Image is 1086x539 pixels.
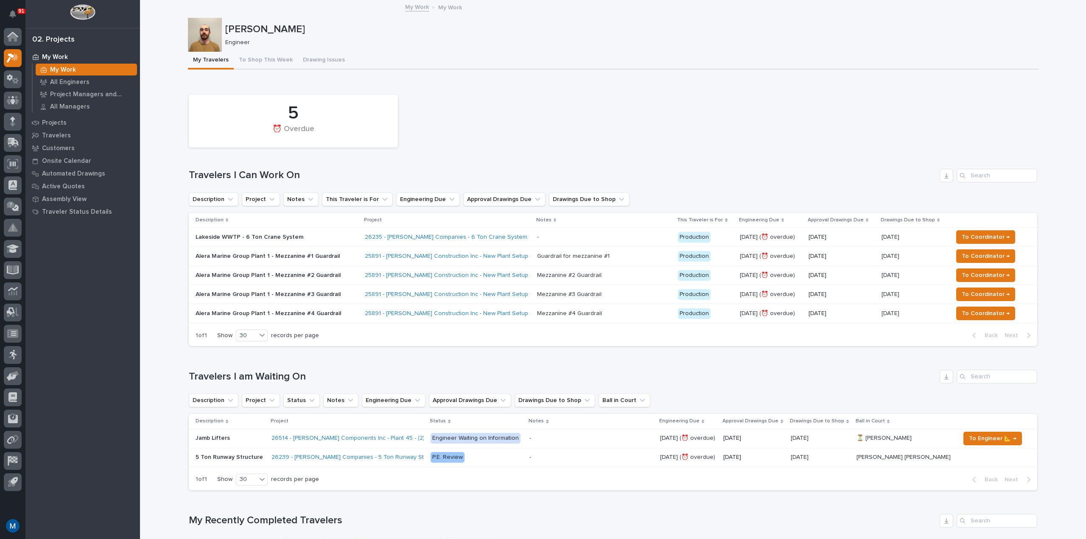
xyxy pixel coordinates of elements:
p: Onsite Calendar [42,157,91,165]
p: Notes [536,215,551,225]
input: Search [957,370,1037,383]
button: Notifications [4,5,22,23]
div: Mezzanine #2 Guardrail [537,272,602,279]
div: 5 [203,103,383,124]
p: [DATE] [882,289,901,298]
div: Mezzanine #4 Guardrail [537,310,602,317]
p: 1 of 1 [189,469,214,490]
p: [DATE] [882,270,901,279]
a: 25891 - [PERSON_NAME] Construction Inc - New Plant Setup - Mezzanine Project [365,291,584,298]
p: [DATE] [791,433,810,442]
button: Drawing Issues [298,52,350,70]
button: Next [1001,476,1037,483]
a: All Engineers [33,76,140,88]
button: Project [242,193,280,206]
tr: 5 Ton Runway Structure5 Ton Runway Structure 26239 - [PERSON_NAME] Companies - 5 Ton Runway Struc... [189,448,1037,467]
p: [DATE] (⏰ overdue) [660,433,717,442]
button: To Engineer 📐 → [963,432,1022,445]
p: [DATE] (⏰ overdue) [740,253,802,260]
a: Travelers [25,129,140,142]
tr: Alera Marine Group Plant 1 - Mezzanine #1 Guardrail25891 - [PERSON_NAME] Construction Inc - New P... [189,247,1037,266]
p: Engineer [225,39,1032,46]
p: Traveler Status Details [42,208,112,216]
div: Engineer Waiting on Information [431,433,521,444]
div: Notifications91 [11,10,22,24]
p: [DATE] (⏰ overdue) [740,310,802,317]
p: [DATE] (⏰ overdue) [660,452,717,461]
a: 25891 - [PERSON_NAME] Construction Inc - New Plant Setup - Mezzanine Project [365,310,584,317]
a: Assembly View [25,193,140,205]
p: Jamb Lifters [196,433,232,442]
p: Lakeside WWTP - 6 Ton Crane System [196,234,344,241]
div: Production [678,251,711,262]
div: ⏰ Overdue [203,125,383,142]
p: [DATE] (⏰ overdue) [740,234,802,241]
button: Status [283,394,320,407]
button: To Coordinator → [956,249,1015,263]
p: [DATE] [809,234,875,241]
p: Drawings Due to Shop [790,416,844,426]
p: Ball in Court [856,416,885,426]
div: Production [678,270,711,281]
button: To Coordinator → [956,288,1015,301]
div: - [529,454,531,461]
tr: Lakeside WWTP - 6 Ton Crane System26235 - [PERSON_NAME] Companies - 6 Ton Crane System - Producti... [189,228,1037,247]
span: To Coordinator → [962,270,1010,280]
div: 30 [236,331,257,340]
p: [DATE] [809,272,875,279]
div: Production [678,308,711,319]
a: Onsite Calendar [25,154,140,167]
span: To Coordinator → [962,232,1010,242]
div: 30 [236,475,257,484]
p: My Work [438,2,462,11]
p: ⏳ [PERSON_NAME] [856,433,913,442]
p: Alera Marine Group Plant 1 - Mezzanine #4 Guardrail [196,310,344,317]
p: [DATE] [791,452,810,461]
p: [DATE] [882,232,901,241]
div: Production [678,232,711,243]
p: [PERSON_NAME] [225,23,1035,36]
p: records per page [271,476,319,483]
p: 5 Ton Runway Structure [196,452,265,461]
a: My Work [405,2,429,11]
p: Drawings Due to Shop [881,215,935,225]
p: [DATE] [723,435,784,442]
p: 1 of 1 [189,325,214,346]
input: Search [957,169,1037,182]
span: Next [1005,476,1023,483]
p: This Traveler is For [677,215,723,225]
h1: My Recently Completed Travelers [189,514,936,527]
p: [DATE] (⏰ overdue) [740,291,802,298]
a: 25891 - [PERSON_NAME] Construction Inc - New Plant Setup - Mezzanine Project [365,272,584,279]
button: Notes [323,394,358,407]
p: records per page [271,332,319,339]
a: 26239 - [PERSON_NAME] Companies - 5 Ton Runway Structure [271,454,443,461]
span: To Engineer 📐 → [969,433,1016,444]
p: Engineering Due [659,416,700,426]
p: Alera Marine Group Plant 1 - Mezzanine #3 Guardrail [196,291,344,298]
p: Description [196,416,224,426]
input: Search [957,514,1037,528]
p: Customers [42,145,75,152]
p: Assembly View [42,195,87,203]
p: [DATE] [882,251,901,260]
p: [DATE] [882,308,901,317]
a: Traveler Status Details [25,205,140,218]
p: Show [217,332,232,339]
p: Engineering Due [739,215,779,225]
a: 26514 - [PERSON_NAME] Components Inc - Plant 45 - (2) Hyperlite ¼ ton bridge cranes; 24’ x 60’ [271,435,534,442]
button: To Coordinator → [956,230,1015,244]
p: Alera Marine Group Plant 1 - Mezzanine #1 Guardrail [196,253,344,260]
h1: Travelers I am Waiting On [189,371,936,383]
tr: Jamb LiftersJamb Lifters 26514 - [PERSON_NAME] Components Inc - Plant 45 - (2) Hyperlite ¼ ton br... [189,429,1037,448]
p: [DATE] [809,291,875,298]
div: P.E. Review [431,452,465,463]
div: Mezzanine #3 Guardrail [537,291,602,298]
div: Guardrail for mezzanine #1 [537,253,610,260]
div: Production [678,289,711,300]
a: All Managers [33,101,140,112]
img: Workspace Logo [70,4,95,20]
p: 91 [19,8,24,14]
